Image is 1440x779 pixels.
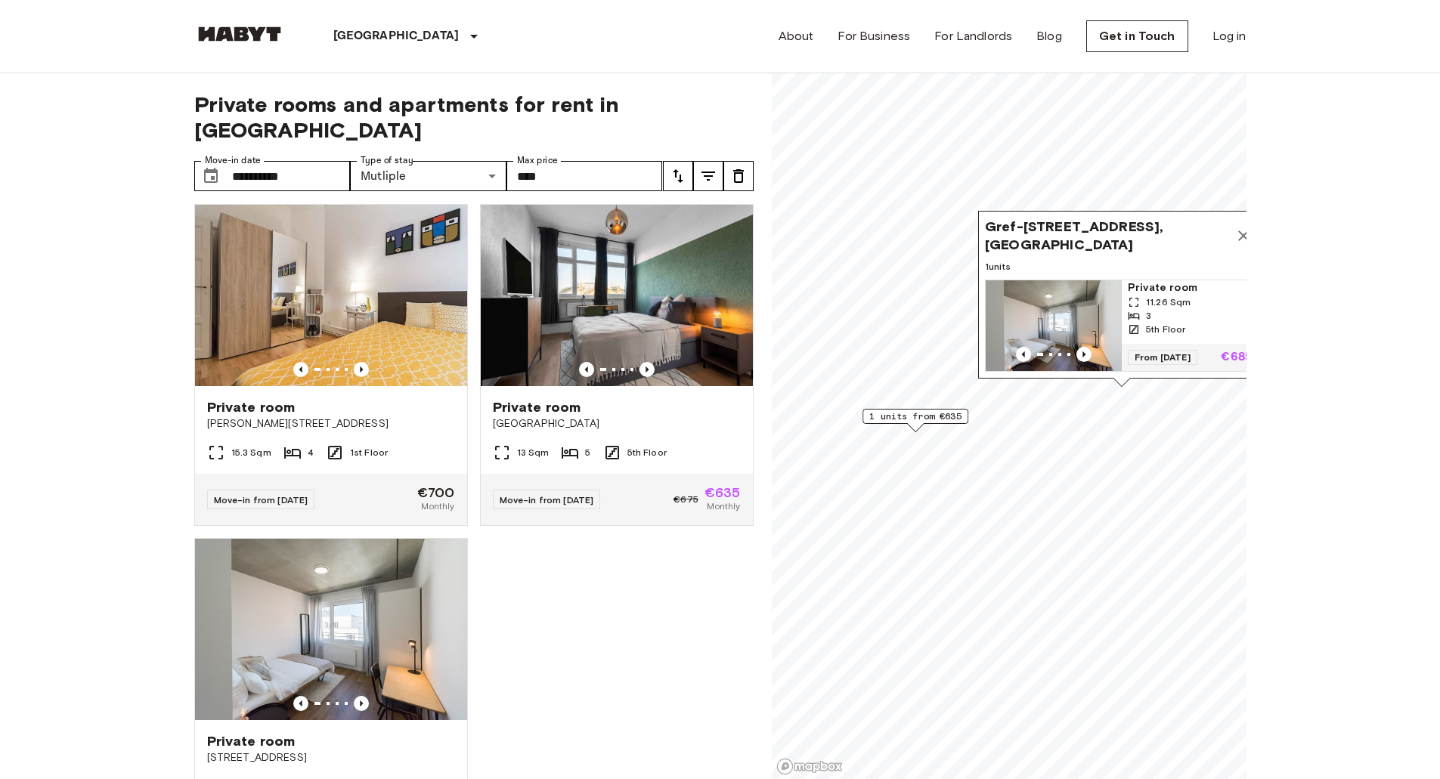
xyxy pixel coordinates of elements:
[361,154,413,167] label: Type of stay
[663,161,693,191] button: tune
[693,161,723,191] button: tune
[194,26,285,42] img: Habyt
[231,446,271,459] span: 15.3 Sqm
[639,362,655,377] button: Previous image
[1128,350,1197,365] span: From [DATE]
[1146,323,1185,336] span: 5th Floor
[1221,351,1252,363] p: €685
[350,161,506,191] div: Mutliple
[869,410,962,423] span: 1 units from €635
[585,446,590,459] span: 5
[1212,27,1246,45] a: Log in
[978,211,1265,387] div: Map marker
[354,362,369,377] button: Previous image
[500,494,594,505] span: Move-in from [DATE]
[985,218,1228,254] span: Gref-[STREET_ADDRESS], [GEOGRAPHIC_DATA]
[493,416,741,431] span: [GEOGRAPHIC_DATA]
[674,493,698,506] span: €675
[207,416,455,431] span: [PERSON_NAME][STREET_ADDRESS]
[308,446,314,459] span: 4
[480,204,754,526] a: Marketing picture of unit DE-04-001-001-05HFPrevious imagePrevious imagePrivate room[GEOGRAPHIC_D...
[194,91,754,143] span: Private rooms and apartments for rent in [GEOGRAPHIC_DATA]
[293,362,308,377] button: Previous image
[1016,347,1031,362] button: Previous image
[838,27,910,45] a: For Business
[481,205,753,386] img: Marketing picture of unit DE-04-001-001-05HF
[1146,295,1191,309] span: 11.26 Sqm
[779,27,814,45] a: About
[333,27,460,45] p: [GEOGRAPHIC_DATA]
[293,696,308,711] button: Previous image
[207,732,296,750] span: Private room
[196,161,226,191] button: Choose date, selected date is 30 Sep 2025
[194,204,468,526] a: Marketing picture of unit DE-04-040-001-02HFPrevious imagePrevious imagePrivate room[PERSON_NAME]...
[705,486,741,499] span: €635
[862,409,968,432] div: Map marker
[214,494,308,505] span: Move-in from [DATE]
[1086,20,1188,52] a: Get in Touch
[517,446,550,459] span: 13 Sqm
[354,696,369,711] button: Previous image
[517,154,558,167] label: Max price
[421,499,454,513] span: Monthly
[707,499,740,513] span: Monthly
[934,27,1012,45] a: For Landlords
[723,161,754,191] button: tune
[350,446,388,459] span: 1st Floor
[205,154,261,167] label: Move-in date
[1076,347,1092,362] button: Previous image
[493,398,581,416] span: Private room
[195,205,467,386] img: Marketing picture of unit DE-04-040-001-02HF
[1146,309,1151,323] span: 3
[207,750,455,765] span: [STREET_ADDRESS]
[985,260,1259,274] span: 1 units
[579,362,594,377] button: Previous image
[776,758,843,775] a: Mapbox logo
[627,446,667,459] span: 5th Floor
[195,539,467,720] img: Marketing picture of unit DE-04-037-023-01Q
[207,398,296,416] span: Private room
[985,280,1259,372] a: Marketing picture of unit DE-04-037-023-01QPrevious imagePrevious imagePrivate room11.26 Sqm35th ...
[1128,280,1252,295] span: Private room
[1036,27,1062,45] a: Blog
[986,280,1122,371] img: Marketing picture of unit DE-04-037-023-01Q
[417,486,455,499] span: €700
